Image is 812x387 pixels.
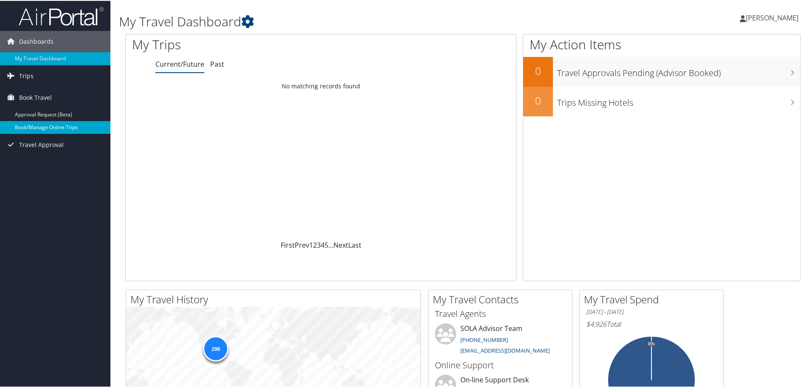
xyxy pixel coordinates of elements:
[435,307,566,319] h3: Travel Agents
[586,319,717,328] h6: Total
[132,35,347,53] h1: My Trips
[324,240,328,249] a: 5
[19,6,104,25] img: airportal-logo.png
[586,307,717,315] h6: [DATE] - [DATE]
[210,59,224,68] a: Past
[460,335,508,343] a: [PHONE_NUMBER]
[648,341,655,346] tspan: 0%
[557,92,800,108] h3: Trips Missing Hotels
[557,62,800,78] h3: Travel Approvals Pending (Advisor Booked)
[523,56,800,86] a: 0Travel Approvals Pending (Advisor Booked)
[740,4,807,30] a: [PERSON_NAME]
[19,86,52,107] span: Book Travel
[309,240,313,249] a: 1
[460,346,550,353] a: [EMAIL_ADDRESS][DOMAIN_NAME]
[321,240,324,249] a: 4
[317,240,321,249] a: 3
[130,291,420,306] h2: My Travel History
[523,63,553,77] h2: 0
[435,359,566,370] h3: Online Support
[523,35,800,53] h1: My Action Items
[584,291,723,306] h2: My Travel Spend
[313,240,317,249] a: 2
[119,12,578,30] h1: My Travel Dashboard
[19,133,64,155] span: Travel Approval
[431,322,570,357] li: SOLA Advisor Team
[328,240,333,249] span: …
[586,319,606,328] span: $4,926
[333,240,348,249] a: Next
[155,59,204,68] a: Current/Future
[523,93,553,107] h2: 0
[281,240,295,249] a: First
[523,86,800,116] a: 0Trips Missing Hotels
[295,240,309,249] a: Prev
[348,240,361,249] a: Last
[433,291,572,306] h2: My Travel Contacts
[203,335,228,361] div: 296
[746,12,798,22] span: [PERSON_NAME]
[19,65,34,86] span: Trips
[19,30,54,51] span: Dashboards
[126,78,516,93] td: No matching records found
